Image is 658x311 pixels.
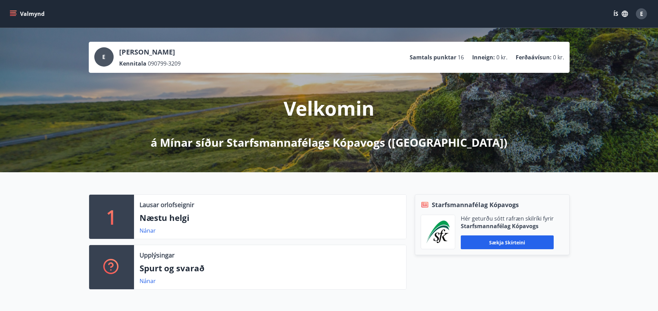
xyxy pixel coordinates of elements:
[140,262,401,274] p: Spurt og svarað
[461,222,554,230] p: Starfsmannafélag Kópavogs
[553,54,564,61] span: 0 kr.
[106,204,117,230] p: 1
[610,8,632,20] button: ÍS
[640,10,643,18] span: E
[284,95,374,121] p: Velkomin
[496,54,507,61] span: 0 kr.
[140,200,194,209] p: Lausar orlofseignir
[140,212,401,224] p: Næstu helgi
[140,251,174,260] p: Upplýsingar
[426,221,450,243] img: x5MjQkxwhnYn6YREZUTEa9Q4KsBUeQdWGts9Dj4O.png
[148,60,181,67] span: 090799-3209
[140,277,156,285] a: Nánar
[410,54,456,61] p: Samtals punktar
[461,215,554,222] p: Hér geturðu sótt rafræn skilríki fyrir
[432,200,519,209] span: Starfsmannafélag Kópavogs
[633,6,650,22] button: E
[102,53,105,61] span: E
[151,135,507,150] p: á Mínar síður Starfsmannafélags Kópavogs ([GEOGRAPHIC_DATA])
[119,47,181,57] p: [PERSON_NAME]
[461,235,554,249] button: Sækja skírteini
[516,54,552,61] p: Ferðaávísun :
[8,8,47,20] button: menu
[458,54,464,61] span: 16
[119,60,146,67] p: Kennitala
[140,227,156,234] a: Nánar
[472,54,495,61] p: Inneign :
